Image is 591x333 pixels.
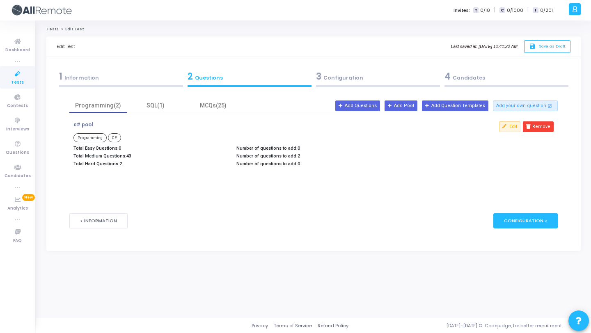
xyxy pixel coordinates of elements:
[499,121,520,132] button: Edit
[69,213,128,228] button: < Information
[316,70,321,83] span: 3
[473,7,479,14] span: T
[335,100,380,111] button: Add Questions
[493,100,558,111] button: Add your own question
[494,6,495,14] span: |
[422,100,488,111] button: Add Question Templates
[188,70,312,83] div: Questions
[298,153,300,159] span: 2
[119,146,121,151] span: 0
[539,43,566,49] span: Save as Draft
[108,133,121,142] span: C#
[132,101,179,110] div: SQL(1)
[65,27,84,32] span: Edit Test
[73,161,228,166] p: Total Hard Questions:
[348,322,581,329] div: [DATE]-[DATE] © Codejudge, for better recruitment.
[533,7,538,14] span: I
[7,205,28,212] span: Analytics
[5,173,31,180] span: Candidates
[7,103,28,109] span: Contests
[59,70,183,83] div: Information
[5,47,30,54] span: Dashboard
[385,100,417,111] button: Add Pool
[527,6,529,14] span: |
[451,44,517,49] i: Last saved at: [DATE] 11:41:22 AM
[73,146,228,151] p: Total Easy Questions:
[499,7,505,14] span: C
[185,67,314,89] a: 2Questions
[126,153,131,159] span: 43
[316,70,440,83] div: Configuration
[547,103,552,109] mat-icon: open_in_new
[22,194,35,201] span: New
[6,126,29,133] span: Interviews
[454,7,470,14] label: Invites:
[444,70,451,83] span: 4
[540,7,553,14] span: 0/201
[57,36,75,57] div: Edit Test
[189,101,237,110] div: MCQs(25)
[74,101,122,110] div: Programming(2)
[73,121,93,128] p: c# pool
[442,67,570,89] a: 4Candidates
[529,43,538,50] i: save
[523,121,554,132] button: Remove
[73,153,228,159] p: Total Medium Questions:
[59,70,62,83] span: 1
[318,322,348,329] a: Refund Policy
[493,213,558,228] div: Configuration >
[298,161,300,166] span: 0
[236,146,391,151] p: Number of questions to add:
[46,27,59,32] a: Tests
[314,67,442,89] a: 3Configuration
[188,70,193,83] span: 2
[236,153,391,159] p: Number of questions to add:
[13,237,22,244] span: FAQ
[10,2,72,18] img: logo
[119,161,122,166] span: 2
[236,161,391,166] p: Number of questions to add:
[73,133,107,142] span: Programming
[11,79,24,86] span: Tests
[524,40,570,53] button: saveSave as Draft
[480,7,490,14] span: 0/10
[46,27,581,32] nav: breadcrumb
[6,149,29,156] span: Questions
[252,322,268,329] a: Privacy
[274,322,312,329] a: Terms of Service
[444,70,568,83] div: Candidates
[57,67,185,89] a: 1Information
[507,7,523,14] span: 0/1000
[298,146,300,151] span: 0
